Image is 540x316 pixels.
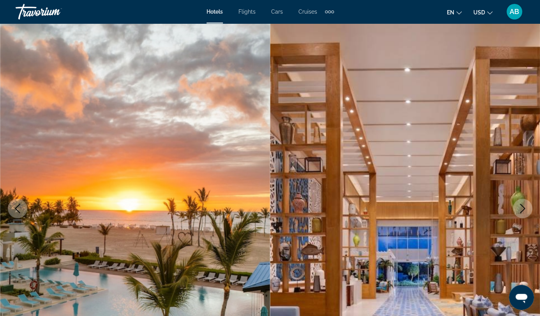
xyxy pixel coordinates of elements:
[509,285,534,310] iframe: Button to launch messaging window
[325,5,334,18] button: Extra navigation items
[16,2,94,22] a: Travorium
[504,4,524,20] button: User Menu
[510,8,519,16] span: AB
[447,9,454,16] span: en
[8,199,27,218] button: Previous image
[206,9,223,15] a: Hotels
[473,9,485,16] span: USD
[271,9,283,15] a: Cars
[513,199,532,218] button: Next image
[447,7,462,18] button: Change language
[298,9,317,15] a: Cruises
[238,9,256,15] a: Flights
[473,7,492,18] button: Change currency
